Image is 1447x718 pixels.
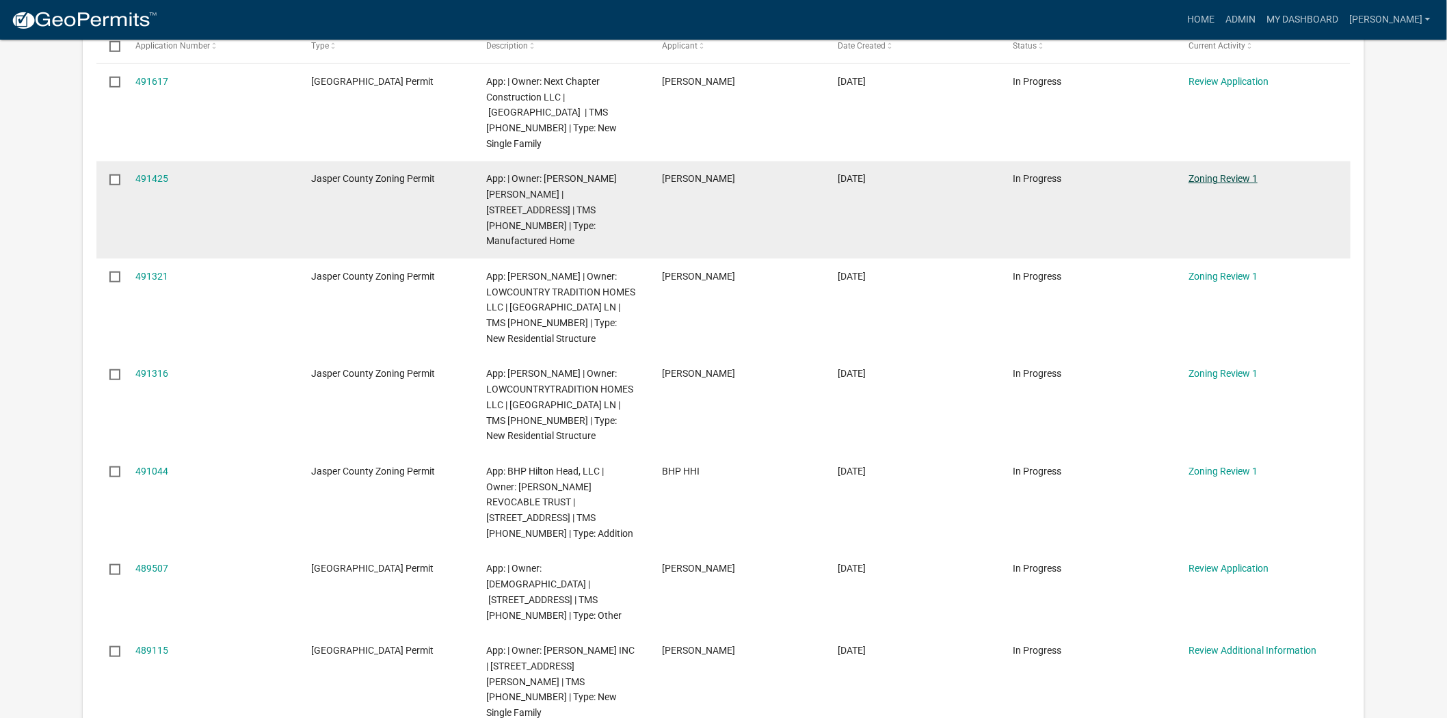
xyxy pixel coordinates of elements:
span: In Progress [1013,368,1062,379]
span: App: | Owner: Next Chapter Construction LLC | 15 Pickerel Loop | TMS 081-00-03-030 | Type: New Si... [487,76,618,149]
span: App: | Owner: D R HORTON INC | 186 CASTLE HILL Rd | TMS 091-02-00-173 | Type: New Single Family [487,645,635,718]
span: In Progress [1013,466,1062,477]
a: 491321 [135,271,168,282]
a: 491316 [135,368,168,379]
a: Zoning Review 1 [1189,173,1258,184]
a: 489115 [135,645,168,656]
a: Zoning Review 1 [1189,466,1258,477]
span: In Progress [1013,563,1062,574]
span: 10/07/2025 [838,645,866,656]
a: Review Application [1189,563,1269,574]
datatable-header-cell: Applicant [649,29,825,62]
span: Jasper County Building Permit [311,76,434,87]
span: Jasper County Zoning Permit [311,466,435,477]
a: 491617 [135,76,168,87]
span: Jasper County Zoning Permit [311,368,435,379]
datatable-header-cell: Description [473,29,649,62]
a: [PERSON_NAME] [1344,7,1436,33]
a: My Dashboard [1261,7,1344,33]
span: 10/11/2025 [838,368,866,379]
span: Lisa Johnston [662,645,735,656]
datatable-header-cell: Type [298,29,474,62]
span: In Progress [1013,645,1062,656]
span: Jasper County Zoning Permit [311,271,435,282]
span: Date Created [838,41,886,51]
datatable-header-cell: Select [96,29,122,62]
a: Zoning Review 1 [1189,271,1258,282]
a: 491044 [135,466,168,477]
datatable-header-cell: Date Created [825,29,1000,62]
span: App: | Owner: RED DAM BAPTIST CHURCH | 2530 BEES CREEK RD | TMS 063-33-04-005 | Type: Other [487,563,622,620]
span: 10/13/2025 [838,76,866,87]
span: Jasper County Building Permit [311,563,434,574]
datatable-header-cell: Status [1000,29,1176,62]
span: App: Richard Ratcliff | Owner: LOWCOUNTRYTRADITION HOMES LLC | WELLINGTON LN | TMS 063-00-07-047 ... [487,368,634,441]
span: Ana De La Fuente [662,173,735,184]
span: Current Activity [1189,41,1245,51]
span: In Progress [1013,173,1062,184]
span: 10/10/2025 [838,466,866,477]
span: In Progress [1013,76,1062,87]
a: Admin [1220,7,1261,33]
a: Review Additional Information [1189,645,1316,656]
span: Type [311,41,329,51]
span: 10/11/2025 [838,271,866,282]
span: Preston Parfitt [662,76,735,87]
a: Zoning Review 1 [1189,368,1258,379]
span: Description [487,41,529,51]
span: 10/12/2025 [838,173,866,184]
span: Status [1013,41,1037,51]
a: 489507 [135,563,168,574]
a: 491425 [135,173,168,184]
span: Jasper County Building Permit [311,645,434,656]
datatable-header-cell: Current Activity [1176,29,1351,62]
span: Richard Ratcliff [662,368,735,379]
span: Jasper County Zoning Permit [311,173,435,184]
span: Katy Williams [662,563,735,574]
span: 10/07/2025 [838,563,866,574]
span: In Progress [1013,271,1062,282]
a: Home [1182,7,1220,33]
span: Application Number [135,41,210,51]
span: Applicant [662,41,698,51]
datatable-header-cell: Application Number [122,29,298,62]
span: App: Richard Ratcliff | Owner: LOWCOUNTRY TRADITION HOMES LLC | WELLINGTON LN | TMS 063-00-07-041... [487,271,636,344]
span: App: BHP Hilton Head, LLC | Owner: FRANK ALEXIS J REVOCABLE TRUST | 314 EUHAW CREEK DR | TMS 083-... [487,466,634,539]
a: Review Application [1189,76,1269,87]
span: BHP HHI [662,466,700,477]
span: Richard Ratcliff [662,271,735,282]
span: App: | Owner: SOLIS ALEXIS DELAFUENTE | 210 LIME HOUSE RD | TMS 039-00-07-022 | Type: Manufacture... [487,173,618,246]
